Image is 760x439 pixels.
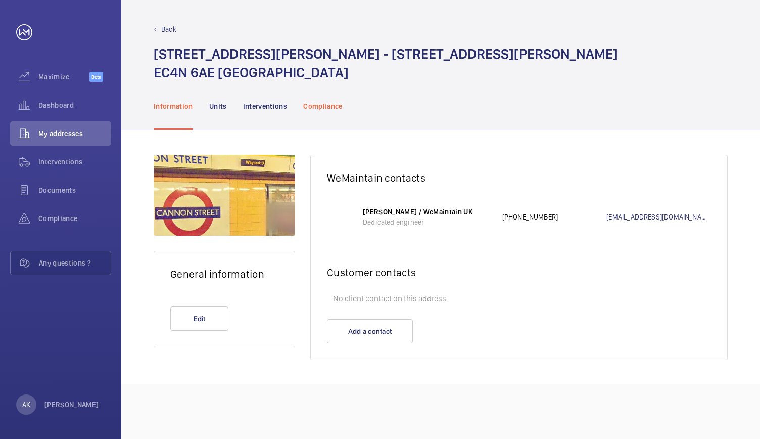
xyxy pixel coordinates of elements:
[161,24,176,34] p: Back
[363,207,492,217] p: [PERSON_NAME] / WeMaintain UK
[327,289,711,309] p: No client contact on this address
[38,128,111,139] span: My addresses
[89,72,103,82] span: Beta
[44,400,99,410] p: [PERSON_NAME]
[39,258,111,268] span: Any questions ?
[38,72,89,82] span: Maximize
[170,268,278,280] h2: General information
[243,101,288,111] p: Interventions
[22,400,30,410] p: AK
[38,185,111,195] span: Documents
[606,212,711,222] a: [EMAIL_ADDRESS][DOMAIN_NAME]
[327,171,711,184] h2: WeMaintain contacts
[303,101,343,111] p: Compliance
[209,101,227,111] p: Units
[154,101,193,111] p: Information
[363,217,492,227] p: Dedicated engineer
[327,266,711,279] h2: Customer contacts
[38,213,111,224] span: Compliance
[154,45,618,82] h1: [STREET_ADDRESS][PERSON_NAME] - [STREET_ADDRESS][PERSON_NAME] EC4N 6AE [GEOGRAPHIC_DATA]
[38,157,111,167] span: Interventions
[327,319,413,343] button: Add a contact
[170,306,228,331] button: Edit
[38,100,111,110] span: Dashboard
[502,212,607,222] p: [PHONE_NUMBER]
